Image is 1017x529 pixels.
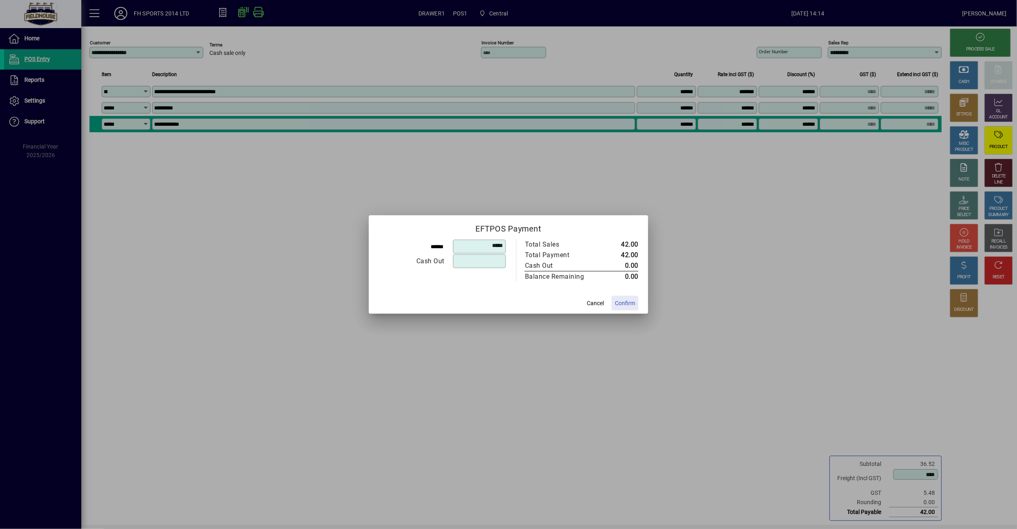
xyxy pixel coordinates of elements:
[525,261,593,271] div: Cash Out
[587,299,604,308] span: Cancel
[582,296,608,310] button: Cancel
[601,271,638,282] td: 0.00
[601,250,638,260] td: 42.00
[525,239,601,250] td: Total Sales
[525,272,593,282] div: Balance Remaining
[525,250,601,260] td: Total Payment
[379,256,444,266] div: Cash Out
[369,215,648,239] h2: EFTPOS Payment
[612,296,638,310] button: Confirm
[601,260,638,271] td: 0.00
[615,299,635,308] span: Confirm
[601,239,638,250] td: 42.00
